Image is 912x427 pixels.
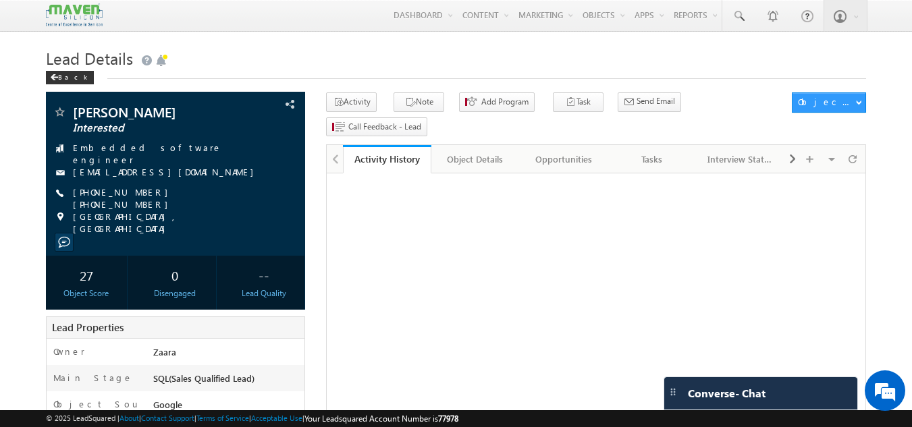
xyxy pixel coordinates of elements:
[153,346,176,358] span: Zaara
[326,117,427,137] button: Call Feedback - Lead
[46,412,458,425] span: © 2025 LeadSquared | | | | |
[119,414,139,422] a: About
[150,398,305,417] div: Google
[792,92,866,113] button: Object Actions
[608,145,697,173] a: Tasks
[431,145,520,173] a: Object Details
[49,262,124,287] div: 27
[73,121,233,135] span: Interested
[141,414,194,422] a: Contact Support
[52,320,124,334] span: Lead Properties
[326,92,377,112] button: Activity
[73,166,261,177] a: [EMAIL_ADDRESS][DOMAIN_NAME]
[49,287,124,300] div: Object Score
[553,92,603,112] button: Task
[688,387,766,399] span: Converse - Chat
[442,151,508,167] div: Object Details
[53,398,140,422] label: Object Source
[196,414,249,422] a: Terms of Service
[531,151,596,167] div: Opportunities
[226,287,301,300] div: Lead Quality
[304,414,458,424] span: Your Leadsquared Account Number is
[353,152,421,165] div: Activity History
[46,3,103,27] img: Custom Logo
[637,95,675,107] span: Send Email
[150,372,305,391] div: SQL(Sales Qualified Lead)
[707,151,773,167] div: Interview Status
[46,47,133,69] span: Lead Details
[798,96,855,108] div: Object Actions
[73,186,282,210] span: [PHONE_NUMBER] [PHONE_NUMBER]
[343,145,431,173] a: Activity History
[53,372,133,384] label: Main Stage
[73,105,233,119] span: [PERSON_NAME]
[668,387,678,397] img: carter-drag
[618,92,681,112] button: Send Email
[619,151,685,167] div: Tasks
[73,142,282,166] span: Embedded software engineer
[438,414,458,424] span: 77978
[138,262,213,287] div: 0
[73,210,282,235] span: [GEOGRAPHIC_DATA], [GEOGRAPHIC_DATA]
[459,92,535,112] button: Add Program
[520,145,608,173] a: Opportunities
[481,96,529,108] span: Add Program
[46,70,101,82] a: Back
[394,92,444,112] button: Note
[226,262,301,287] div: --
[697,145,785,173] a: Interview Status
[53,345,85,358] label: Owner
[138,287,213,300] div: Disengaged
[46,71,94,84] div: Back
[348,121,421,133] span: Call Feedback - Lead
[251,414,302,422] a: Acceptable Use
